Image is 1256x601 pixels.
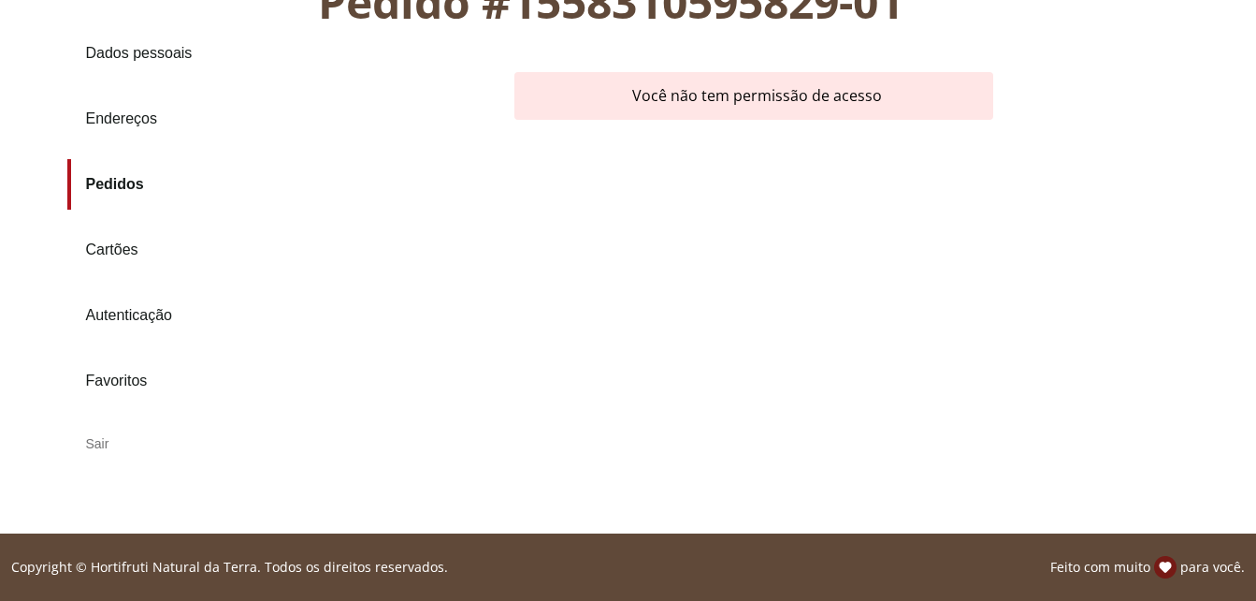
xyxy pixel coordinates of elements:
span: Você não tem permissão de acesso [632,85,882,106]
div: Sair [67,421,303,466]
a: Endereços [67,94,303,144]
a: Cartões [67,225,303,275]
div: Linha de sessão [7,556,1249,579]
p: Copyright © Hortifruti Natural da Terra. Todos os direitos reservados. [11,558,448,577]
a: Dados pessoais [67,28,303,79]
a: Favoritos [67,356,303,406]
a: Autenticação [67,290,303,341]
a: Pedidos [67,159,303,210]
img: amor [1154,556,1177,579]
p: Feito com muito para você. [1050,556,1245,579]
